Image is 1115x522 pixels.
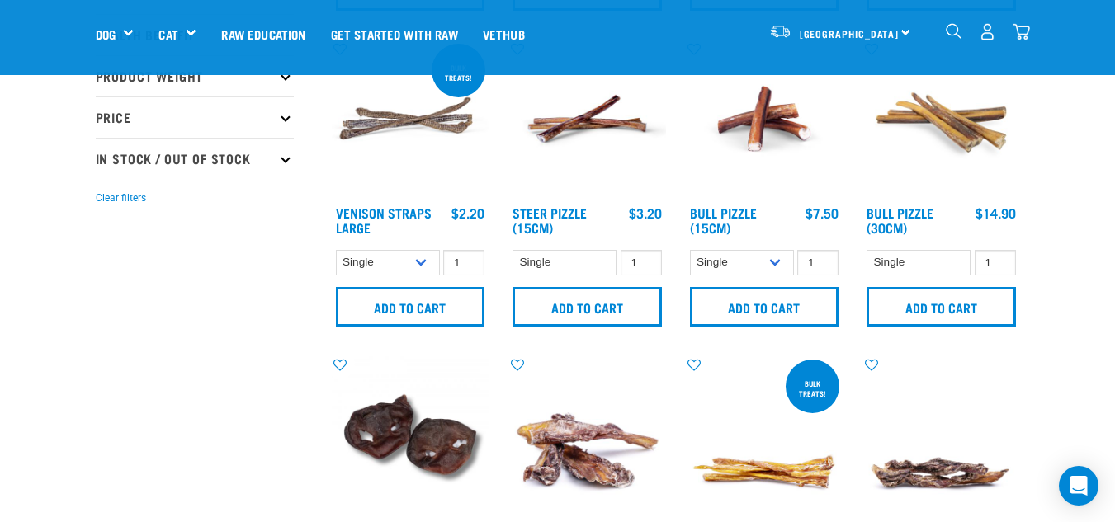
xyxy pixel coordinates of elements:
img: home-icon-1@2x.png [946,23,961,39]
a: Cat [158,25,177,44]
div: $2.20 [451,205,484,220]
a: Bull Pizzle (30cm) [867,209,933,231]
img: Bull Pizzle [686,40,843,198]
input: 1 [621,250,662,275]
p: In Stock / Out Of Stock [96,138,294,179]
p: Product Weight [96,55,294,96]
img: home-icon@2x.png [1013,23,1030,40]
input: Add to cart [690,287,839,327]
a: Get started with Raw [319,1,470,67]
img: user.png [979,23,996,40]
p: Price [96,96,294,138]
a: Steer Pizzle (15cm) [513,209,587,231]
img: Stack of 3 Venison Straps Treats for Pets [332,40,489,198]
div: $3.20 [629,205,662,220]
div: $7.50 [806,205,839,220]
div: $14.90 [976,205,1016,220]
img: Pile Of Love Tendons For Pets [862,356,1020,514]
a: Vethub [470,1,537,67]
input: 1 [797,250,839,275]
img: Bull Pizzle 30cm for Dogs [862,40,1020,198]
input: Add to cart [336,287,485,327]
a: Venison Straps Large [336,209,432,231]
img: van-moving.png [769,24,791,39]
span: [GEOGRAPHIC_DATA] [800,31,900,36]
a: Raw Education [209,1,318,67]
img: 1289 Mini Tendons 01 [508,356,666,514]
input: Add to cart [867,287,1016,327]
a: Bull Pizzle (15cm) [690,209,757,231]
img: 1293 Golden Tendons 01 [686,356,843,514]
img: IMG 9990 [332,356,489,514]
input: 1 [443,250,484,275]
input: 1 [975,250,1016,275]
div: Bulk treats! [786,371,839,406]
a: Dog [96,25,116,44]
img: Raw Essentials Steer Pizzle 15cm [508,40,666,198]
input: Add to cart [513,287,662,327]
button: Clear filters [96,190,146,205]
div: Open Intercom Messenger [1059,466,1098,506]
